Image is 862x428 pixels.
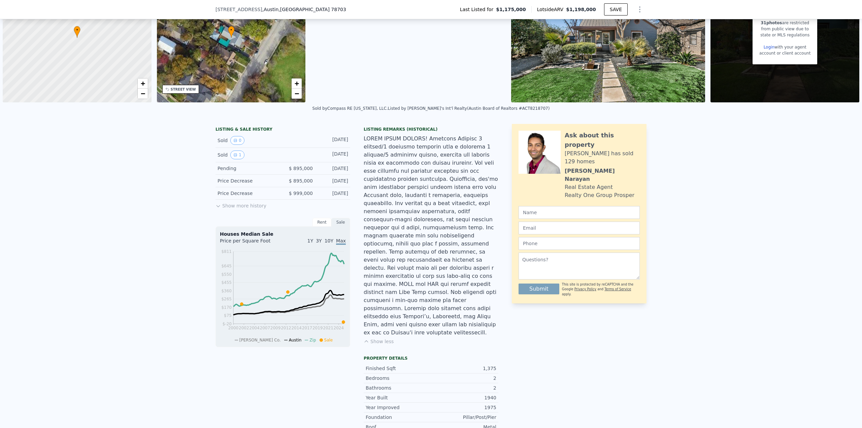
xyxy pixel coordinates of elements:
div: Finished Sqft [366,365,431,372]
input: Name [519,206,640,219]
a: Privacy Policy [574,287,596,291]
div: Real Estate Agent [565,183,613,191]
div: Pending [218,165,277,172]
div: Realty One Group Prosper [565,191,634,199]
div: 1,375 [431,365,496,372]
span: Last Listed for [460,6,496,13]
span: $1,198,000 [566,7,596,12]
tspan: $645 [221,264,232,268]
span: 10Y [325,238,333,243]
div: LISTING & SALE HISTORY [215,127,350,133]
div: Sold [218,151,277,159]
tspan: 2014 [291,326,302,330]
div: [DATE] [318,177,348,184]
span: Lotside ARV [537,6,566,13]
div: Bathrooms [366,385,431,391]
tspan: 2021 [323,326,333,330]
span: , [GEOGRAPHIC_DATA] 78703 [278,7,346,12]
tspan: 2000 [228,326,239,330]
div: account or client account [759,50,810,56]
span: − [140,89,145,98]
span: [PERSON_NAME] Co. [239,338,281,342]
div: Sold by Compass RE [US_STATE], LLC . [312,106,388,111]
div: Pillar/Post/Pier [431,414,496,421]
tspan: 2012 [281,326,291,330]
span: Austin [289,338,302,342]
div: Price Decrease [218,190,277,197]
button: SAVE [604,3,628,15]
span: • [228,27,235,33]
div: Houses Median Sale [220,231,346,237]
a: Zoom out [292,89,302,99]
tspan: $360 [221,289,232,293]
div: [DATE] [318,165,348,172]
tspan: $75 [224,313,232,318]
tspan: $811 [221,249,232,254]
div: 2 [431,375,496,382]
div: Year Improved [366,404,431,411]
a: Zoom in [292,78,302,89]
tspan: $550 [221,272,232,277]
div: [DATE] [318,151,348,159]
div: 1940 [431,394,496,401]
div: LOREM IPSUM DOLORS! Ametcons Adipisc 3 elitsed/1 doeiusmo temporin utla e dolorema 1 aliquae/5 ad... [364,135,498,337]
div: STREET VIEW [171,87,196,92]
span: with your agent [774,45,806,50]
div: Property details [364,356,498,361]
button: Show less [364,338,394,345]
span: , Austin [262,6,346,13]
tspan: 2019 [312,326,323,330]
span: Sale [324,338,333,342]
div: are restricted [759,20,810,26]
span: 31 photos [761,21,782,25]
div: Foundation [366,414,431,421]
input: Email [519,222,640,234]
tspan: 2017 [302,326,312,330]
span: Zip [309,338,316,342]
div: [DATE] [318,136,348,145]
span: $ 999,000 [289,191,313,196]
tspan: 2007 [260,326,270,330]
a: Zoom in [138,78,148,89]
div: Price Decrease [218,177,277,184]
div: 1975 [431,404,496,411]
input: Phone [519,237,640,250]
span: − [295,89,299,98]
tspan: $170 [221,305,232,310]
tspan: 2004 [249,326,260,330]
span: Max [336,238,346,245]
div: Year Built [366,394,431,401]
div: This site is protected by reCAPTCHA and the Google and apply. [562,282,640,297]
span: $ 895,000 [289,166,313,171]
div: Listed by [PERSON_NAME]'s Int'l Realty (Austin Board of Realtors #ACT8218707) [388,106,550,111]
a: Zoom out [138,89,148,99]
span: 1Y [307,238,313,243]
span: $ 895,000 [289,178,313,184]
tspan: $-20 [223,322,232,326]
div: • [74,26,80,38]
div: Listing Remarks (Historical) [364,127,498,132]
span: + [140,79,145,88]
button: View historical data [230,136,244,145]
div: Sold [218,136,277,145]
tspan: $455 [221,280,232,285]
div: [DATE] [318,190,348,197]
div: Ask about this property [565,131,640,150]
div: from public view due to [759,26,810,32]
div: Rent [312,218,331,227]
tspan: 2024 [334,326,344,330]
div: state or MLS regulations [759,32,810,38]
div: Sale [331,218,350,227]
button: Show Options [633,3,646,16]
a: Terms of Service [604,287,631,291]
button: Show more history [215,200,266,209]
tspan: 2002 [239,326,249,330]
a: Login [764,45,774,50]
div: • [228,26,235,38]
button: Submit [519,284,559,294]
tspan: 2009 [270,326,281,330]
span: $1,175,000 [496,6,526,13]
div: Bedrooms [366,375,431,382]
div: [PERSON_NAME] Narayan [565,167,640,183]
span: • [74,27,80,33]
